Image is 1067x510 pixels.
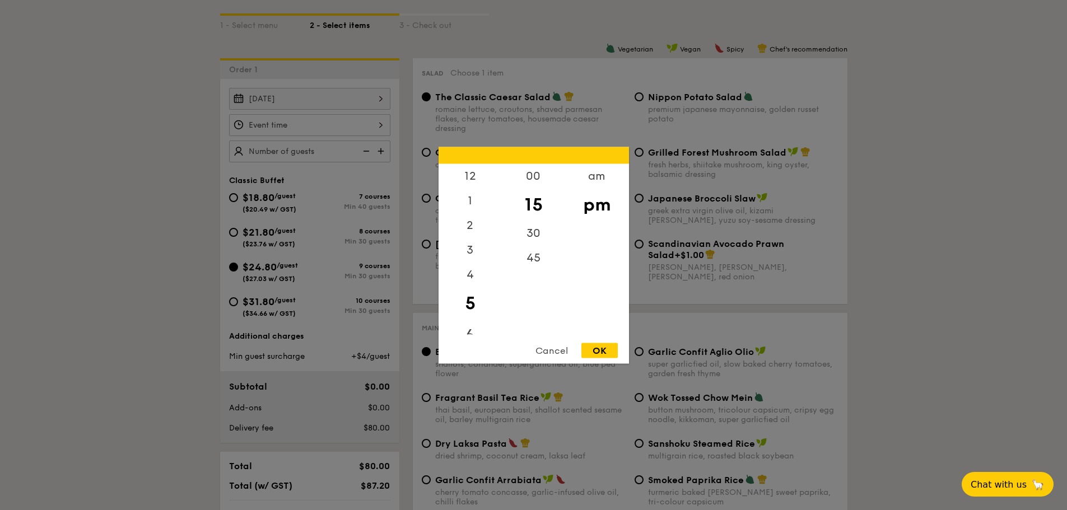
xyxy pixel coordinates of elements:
[439,262,502,287] div: 4
[565,188,628,221] div: pm
[502,188,565,221] div: 15
[524,343,579,358] div: Cancel
[502,245,565,270] div: 45
[565,163,628,188] div: am
[581,343,618,358] div: OK
[439,188,502,213] div: 1
[502,163,565,188] div: 00
[439,213,502,237] div: 2
[502,221,565,245] div: 30
[439,237,502,262] div: 3
[962,472,1054,497] button: Chat with us🦙
[439,163,502,188] div: 12
[439,287,502,319] div: 5
[1031,478,1045,491] span: 🦙
[971,479,1027,490] span: Chat with us
[439,319,502,352] div: 6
